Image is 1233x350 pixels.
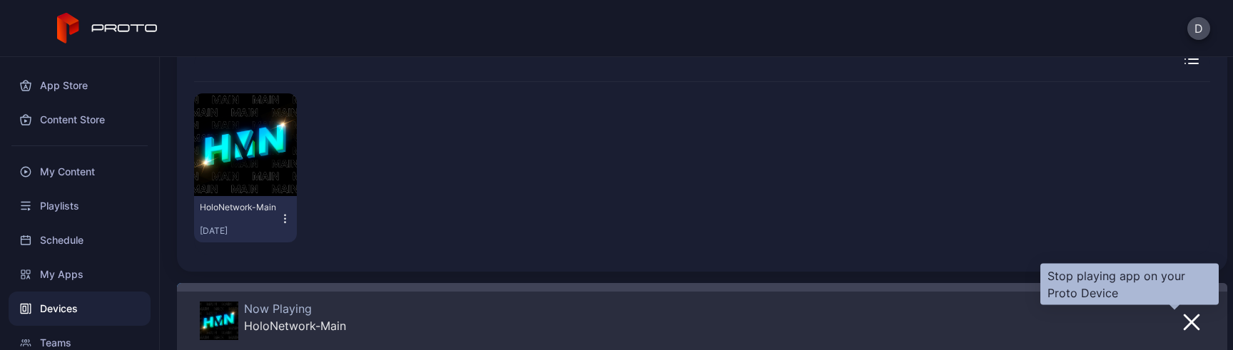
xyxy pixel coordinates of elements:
[9,155,151,189] a: My Content
[244,319,346,333] div: HoloNetwork-Main
[200,202,278,213] div: HoloNetwork-Main
[1047,267,1212,302] div: Stop playing app on your Proto Device
[200,225,279,237] div: [DATE]
[9,223,151,257] a: Schedule
[1187,17,1210,40] button: D
[9,189,151,223] a: Playlists
[244,302,346,316] div: Now Playing
[9,103,151,137] a: Content Store
[200,202,291,237] button: HoloNetwork-Main[DATE]
[9,292,151,326] a: Devices
[9,68,151,103] a: App Store
[9,257,151,292] a: My Apps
